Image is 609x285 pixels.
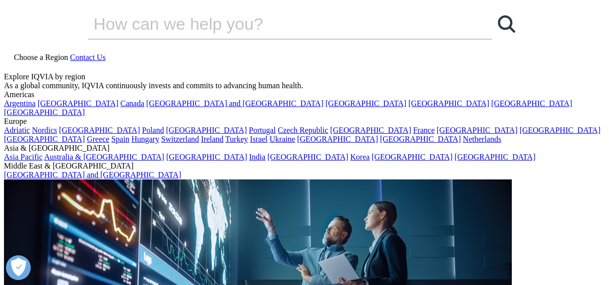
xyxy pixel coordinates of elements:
[70,53,106,61] a: Contact Us
[121,99,144,108] a: Canada
[14,53,68,61] span: Choose a Region
[6,255,31,280] button: Open Preferences
[166,126,247,134] a: [GEOGRAPHIC_DATA]
[4,126,30,134] a: Adriatic
[4,108,85,116] a: [GEOGRAPHIC_DATA]
[463,135,501,143] a: Netherlands
[437,126,518,134] a: [GEOGRAPHIC_DATA]
[371,153,452,161] a: [GEOGRAPHIC_DATA]
[297,135,378,143] a: [GEOGRAPHIC_DATA]
[4,117,605,126] div: Europe
[270,135,296,143] a: Ukraine
[249,153,265,161] a: India
[142,126,164,134] a: Poland
[455,153,536,161] a: [GEOGRAPHIC_DATA]
[325,99,406,108] a: [GEOGRAPHIC_DATA]
[4,81,605,90] div: As a global community, IQVIA continuously invests and commits to advancing human health.
[408,99,489,108] a: [GEOGRAPHIC_DATA]
[4,144,605,153] div: Asia & [GEOGRAPHIC_DATA]
[161,135,199,143] a: Switzerland
[4,171,181,179] a: [GEOGRAPHIC_DATA] and [GEOGRAPHIC_DATA]
[4,90,605,99] div: Americas
[4,72,605,81] div: Explore IQVIA by region
[380,135,461,143] a: [GEOGRAPHIC_DATA]
[201,135,223,143] a: Ireland
[166,153,247,161] a: [GEOGRAPHIC_DATA]
[249,126,276,134] a: Portugal
[111,135,129,143] a: Spain
[59,126,140,134] a: [GEOGRAPHIC_DATA]
[88,9,464,39] input: Search
[520,126,601,134] a: [GEOGRAPHIC_DATA]
[413,126,435,134] a: France
[87,135,109,143] a: Greece
[491,99,572,108] a: [GEOGRAPHIC_DATA]
[32,126,57,134] a: Nordics
[4,99,36,108] a: Argentina
[38,99,119,108] a: [GEOGRAPHIC_DATA]
[350,153,369,161] a: Korea
[44,153,164,161] a: Australia & [GEOGRAPHIC_DATA]
[498,15,515,33] svg: Search
[146,99,323,108] a: [GEOGRAPHIC_DATA] and [GEOGRAPHIC_DATA]
[267,153,348,161] a: [GEOGRAPHIC_DATA]
[4,162,605,171] div: Middle East & [GEOGRAPHIC_DATA]
[131,135,159,143] a: Hungary
[492,9,522,39] a: Search
[4,135,85,143] a: [GEOGRAPHIC_DATA]
[330,126,411,134] a: [GEOGRAPHIC_DATA]
[250,135,268,143] a: Israel
[225,135,248,143] a: Turkey
[4,153,43,161] a: Asia Pacific
[278,126,328,134] a: Czech Republic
